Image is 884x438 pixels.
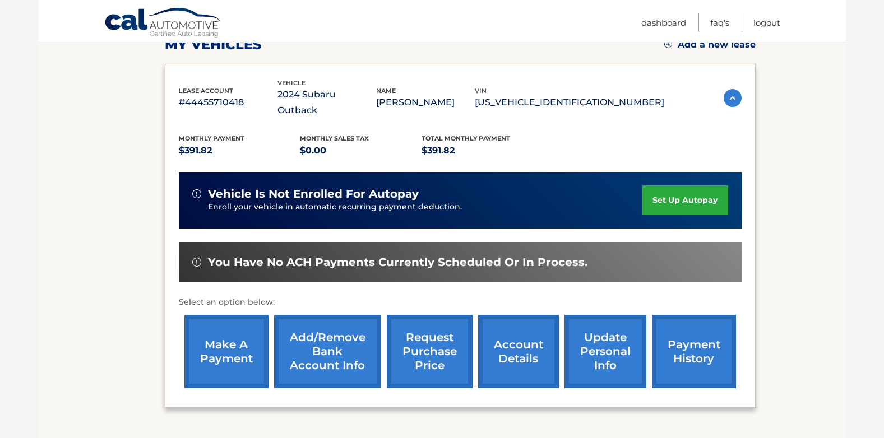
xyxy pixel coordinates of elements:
span: vehicle is not enrolled for autopay [208,187,419,201]
span: Total Monthly Payment [422,134,510,142]
span: Monthly Payment [179,134,244,142]
span: vin [475,87,487,95]
img: alert-white.svg [192,258,201,267]
a: make a payment [184,315,269,388]
a: Dashboard [641,13,686,32]
span: You have no ACH payments currently scheduled or in process. [208,255,587,269]
span: lease account [179,87,233,95]
a: set up autopay [642,185,728,215]
p: [PERSON_NAME] [376,95,475,110]
a: FAQ's [710,13,729,32]
span: Monthly sales Tax [300,134,369,142]
span: vehicle [277,79,306,87]
p: Enroll your vehicle in automatic recurring payment deduction. [208,201,643,213]
a: payment history [652,315,736,388]
span: name [376,87,396,95]
a: Add/Remove bank account info [274,315,381,388]
p: $0.00 [300,143,422,159]
img: alert-white.svg [192,189,201,198]
img: add.svg [664,40,672,48]
a: account details [478,315,559,388]
p: [US_VEHICLE_IDENTIFICATION_NUMBER] [475,95,664,110]
p: 2024 Subaru Outback [277,87,376,118]
p: $391.82 [179,143,300,159]
a: update personal info [564,315,646,388]
p: Select an option below: [179,296,742,309]
a: Logout [753,13,780,32]
p: #44455710418 [179,95,277,110]
a: request purchase price [387,315,473,388]
p: $391.82 [422,143,543,159]
img: accordion-active.svg [724,89,742,107]
a: Cal Automotive [104,7,222,40]
a: Add a new lease [664,39,756,50]
h2: my vehicles [165,36,262,53]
